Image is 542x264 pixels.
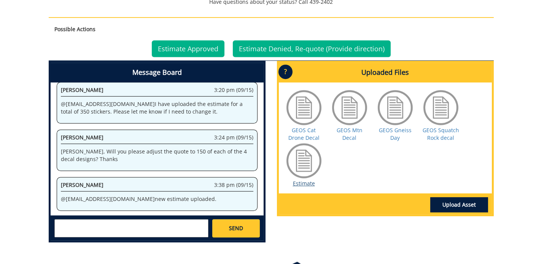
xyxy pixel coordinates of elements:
[54,219,208,237] textarea: messageToSend
[293,180,315,187] a: Estimate
[379,126,412,141] a: GEOS Gneiss Day
[152,40,224,57] a: Estimate Approved
[212,219,259,237] a: SEND
[278,65,292,79] p: ?
[288,126,319,141] a: GEOS Cat Drone Decal
[61,181,103,188] span: [PERSON_NAME]
[61,134,103,141] span: [PERSON_NAME]
[54,25,95,33] strong: Possible Actions
[229,224,243,232] span: SEND
[214,86,253,94] span: 3:20 pm (09/15)
[214,134,253,141] span: 3:24 pm (09/15)
[51,63,264,82] h4: Message Board
[337,126,362,141] a: GEOS Mtn Decal
[61,195,253,203] p: @ [EMAIL_ADDRESS][DOMAIN_NAME] new estimate uploaded.
[61,148,253,163] p: [PERSON_NAME], Will you please adjust the quote to 150 of each of the 4 decal designs? Thanks
[430,197,488,212] a: Upload Asset
[61,86,103,93] span: [PERSON_NAME]
[61,100,253,115] p: @ [EMAIL_ADDRESS][DOMAIN_NAME] I have uploaded the estimate for a total of 350 stickers. Please l...
[214,181,253,189] span: 3:38 pm (09/15)
[423,126,459,141] a: GEOS Squatch Rock decal
[279,63,492,82] h4: Uploaded Files
[233,40,391,57] a: Estimate Denied, Re-quote (Provide direction)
